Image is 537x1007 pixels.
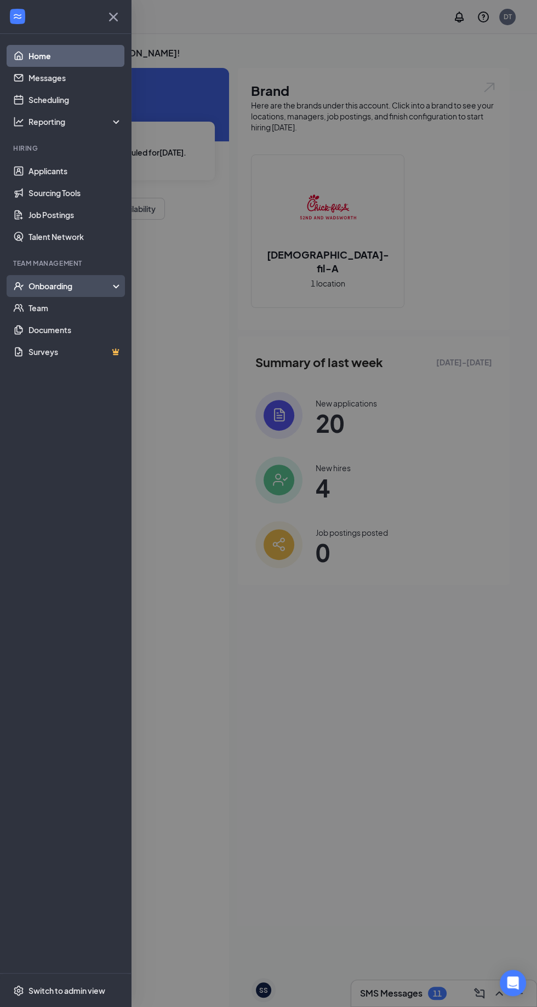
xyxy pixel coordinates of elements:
[13,259,120,268] div: Team Management
[28,182,122,204] a: Sourcing Tools
[28,341,122,363] a: SurveysCrown
[28,45,122,67] a: Home
[28,67,122,89] a: Messages
[28,204,122,226] a: Job Postings
[28,297,122,319] a: Team
[105,8,122,26] svg: Cross
[28,116,123,127] div: Reporting
[13,281,24,291] svg: UserCheck
[28,89,122,111] a: Scheduling
[28,160,122,182] a: Applicants
[28,281,113,291] div: Onboarding
[13,116,24,127] svg: Analysis
[28,985,105,996] div: Switch to admin view
[28,319,122,341] a: Documents
[12,11,23,22] svg: WorkstreamLogo
[13,144,120,153] div: Hiring
[13,985,24,996] svg: Settings
[500,970,526,996] div: Open Intercom Messenger
[28,226,122,248] a: Talent Network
